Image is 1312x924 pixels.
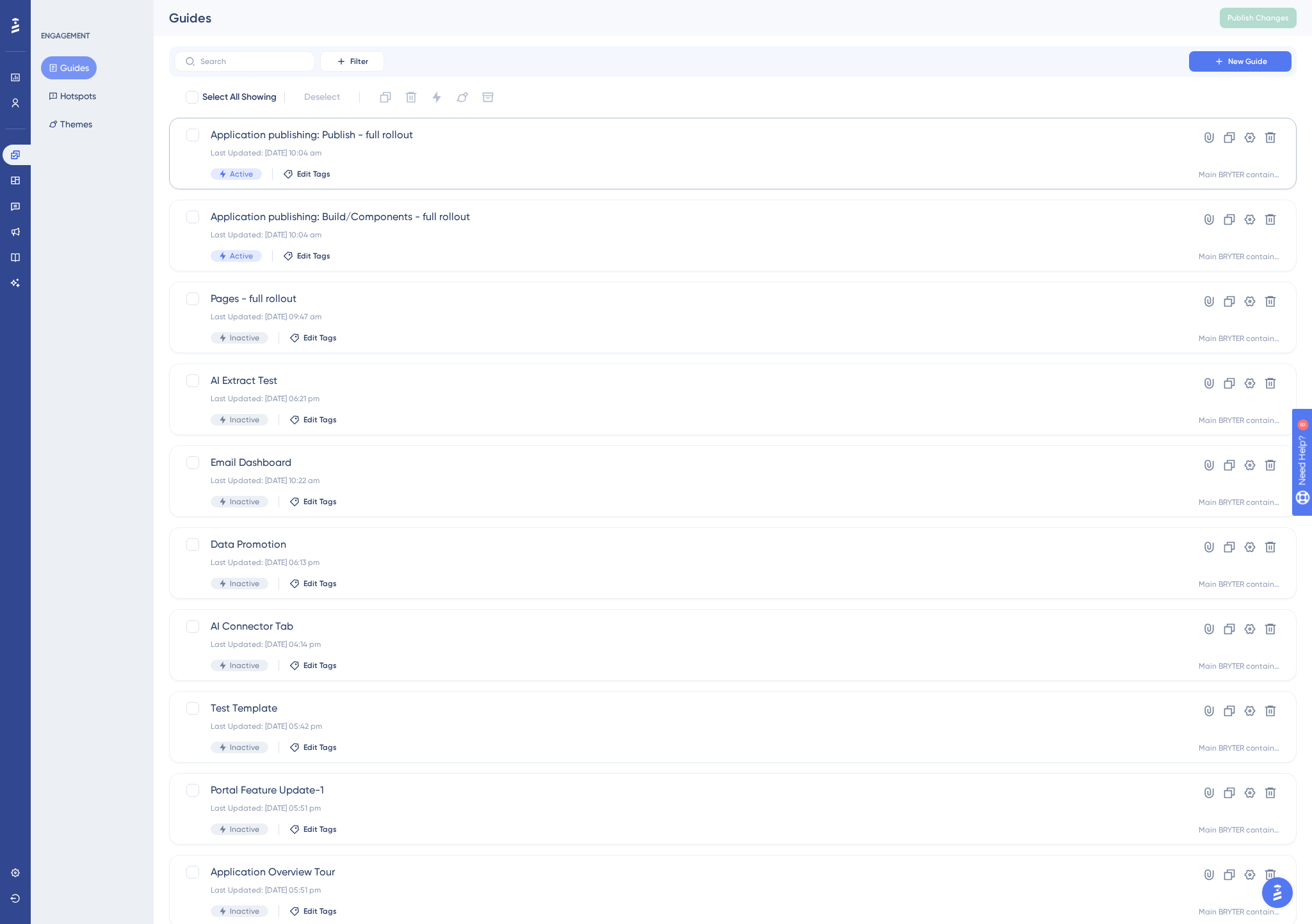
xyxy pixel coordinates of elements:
[230,415,259,425] span: Inactive
[289,824,337,834] button: Edit Tags
[211,803,1153,813] div: Last Updated: [DATE] 05:51 pm
[289,906,337,916] button: Edit Tags
[211,148,1153,158] div: Last Updated: [DATE] 10:04 am
[304,906,337,916] span: Edit Tags
[211,537,1153,552] span: Data Promotion
[1199,661,1281,671] div: Main BRYTER container
[1199,333,1281,344] div: Main BRYTER container
[230,660,259,671] span: Inactive
[230,497,259,507] span: Inactive
[1199,251,1281,262] div: Main BRYTER container
[1199,579,1281,589] div: Main BRYTER container
[230,169,253,179] span: Active
[211,127,1153,143] span: Application publishing: Publish - full rollout
[211,394,1153,404] div: Last Updated: [DATE] 06:21 pm
[293,86,352,109] button: Deselect
[230,824,259,834] span: Inactive
[289,578,337,589] button: Edit Tags
[1199,415,1281,426] div: Main BRYTER container
[1189,51,1292,72] button: New Guide
[169,9,1188,27] div: Guides
[304,742,337,753] span: Edit Tags
[230,578,259,589] span: Inactive
[211,639,1153,649] div: Last Updated: [DATE] 04:14 pm
[211,475,1153,486] div: Last Updated: [DATE] 10:22 am
[350,56,368,67] span: Filter
[41,31,90,41] div: ENGAGEMENT
[30,3,80,19] span: Need Help?
[211,455,1153,470] span: Email Dashboard
[211,783,1153,798] span: Portal Feature Update-1
[41,56,97,79] button: Guides
[304,415,337,425] span: Edit Tags
[211,209,1153,225] span: Application publishing: Build/Components - full rollout
[230,251,253,261] span: Active
[211,373,1153,388] span: AI Extract Test
[211,864,1153,880] span: Application Overview Tour
[304,333,337,343] span: Edit Tags
[211,291,1153,307] span: Pages - full rollout
[1199,825,1281,835] div: Main BRYTER container
[211,557,1153,568] div: Last Updated: [DATE] 06:13 pm
[304,660,337,671] span: Edit Tags
[289,497,337,507] button: Edit Tags
[289,333,337,343] button: Edit Tags
[289,660,337,671] button: Edit Tags
[89,6,93,17] div: 8
[211,312,1153,322] div: Last Updated: [DATE] 09:47 am
[283,251,330,261] button: Edit Tags
[202,90,277,105] span: Select All Showing
[211,721,1153,731] div: Last Updated: [DATE] 05:42 pm
[41,84,104,108] button: Hotspots
[1199,907,1281,917] div: Main BRYTER container
[1199,170,1281,180] div: Main BRYTER container
[230,333,259,343] span: Inactive
[283,169,330,179] button: Edit Tags
[230,742,259,753] span: Inactive
[230,906,259,916] span: Inactive
[211,619,1153,634] span: AI Connector Tab
[211,701,1153,716] span: Test Template
[200,57,304,66] input: Search
[1220,8,1297,28] button: Publish Changes
[289,742,337,753] button: Edit Tags
[304,90,340,105] span: Deselect
[211,230,1153,240] div: Last Updated: [DATE] 10:04 am
[289,415,337,425] button: Edit Tags
[1227,13,1289,23] span: Publish Changes
[1199,743,1281,753] div: Main BRYTER container
[320,51,384,72] button: Filter
[1228,56,1267,67] span: New Guide
[297,169,330,179] span: Edit Tags
[304,497,337,507] span: Edit Tags
[41,113,100,136] button: Themes
[297,251,330,261] span: Edit Tags
[1258,873,1297,912] iframe: UserGuiding AI Assistant Launcher
[1199,497,1281,507] div: Main BRYTER container
[304,578,337,589] span: Edit Tags
[211,885,1153,895] div: Last Updated: [DATE] 05:51 pm
[304,824,337,834] span: Edit Tags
